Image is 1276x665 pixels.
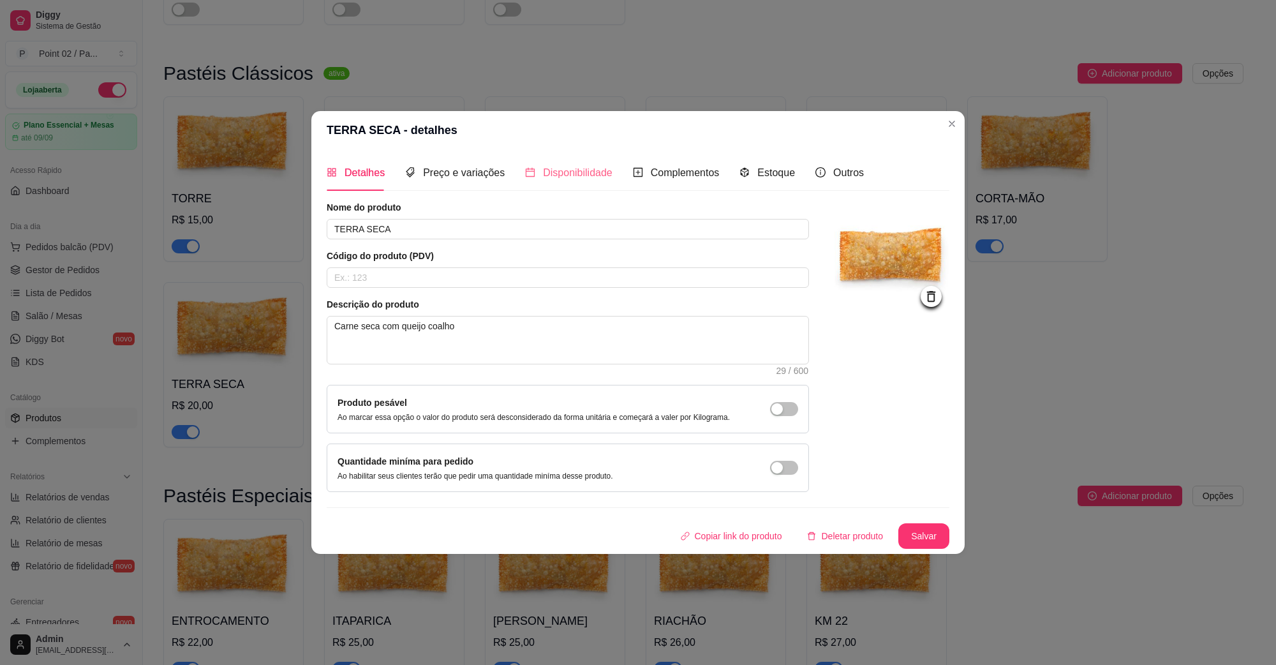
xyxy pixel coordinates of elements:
button: Copiar link do produto [671,523,792,549]
span: Detalhes [345,167,385,178]
span: Preço e variações [423,167,505,178]
button: Salvar [898,523,949,549]
span: delete [807,532,816,541]
label: Quantidade miníma para pedido [338,456,473,467]
span: Estoque [757,167,795,178]
span: plus-square [633,167,643,177]
p: Ao marcar essa opção o valor do produto será desconsiderado da forma unitária e começará a valer ... [338,412,730,422]
article: Descrição do produto [327,298,809,311]
input: Ex.: Hamburguer de costela [327,219,809,239]
article: Nome do produto [327,201,809,214]
button: Close [942,114,962,134]
input: Ex.: 123 [327,267,809,288]
span: Outros [833,167,864,178]
span: calendar [525,167,535,177]
span: code-sandbox [739,167,750,177]
article: Código do produto (PDV) [327,250,809,262]
label: Produto pesável [338,398,407,408]
img: logo da loja [835,201,949,316]
span: Disponibilidade [543,167,612,178]
span: Complementos [651,167,720,178]
header: TERRA SECA - detalhes [311,111,965,149]
span: info-circle [815,167,826,177]
span: tags [405,167,415,177]
button: deleteDeletar produto [797,523,893,549]
p: Ao habilitar seus clientes terão que pedir uma quantidade miníma desse produto. [338,471,613,481]
span: appstore [327,167,337,177]
textarea: Carne seca com queijo coalho [327,317,808,364]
